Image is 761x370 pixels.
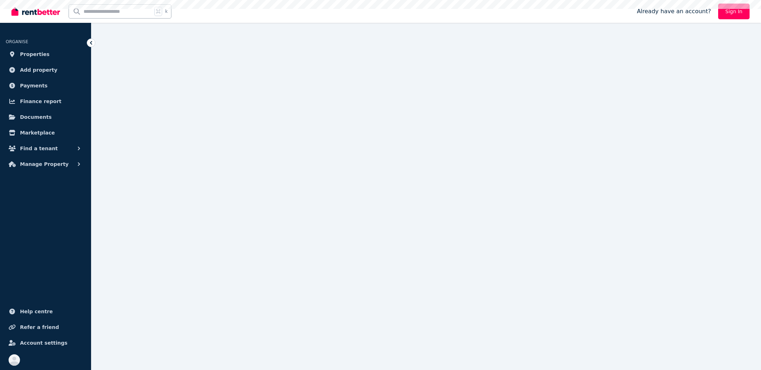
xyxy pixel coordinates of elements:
a: Finance report [6,94,85,108]
a: Refer a friend [6,320,85,334]
a: Properties [6,47,85,61]
a: Help centre [6,304,85,319]
span: Add property [20,66,57,74]
a: Account settings [6,336,85,350]
span: Already have an account? [637,7,711,16]
span: Finance report [20,97,61,106]
span: Payments [20,81,47,90]
span: Manage Property [20,160,69,168]
a: Sign In [718,4,750,19]
span: Account settings [20,339,67,347]
img: RentBetter [11,6,60,17]
a: Payments [6,78,85,93]
span: Refer a friend [20,323,59,331]
span: Marketplace [20,128,55,137]
span: Help centre [20,307,53,316]
button: Manage Property [6,157,85,171]
span: Documents [20,113,52,121]
a: Documents [6,110,85,124]
span: Find a tenant [20,144,58,153]
span: ORGANISE [6,39,28,44]
button: Find a tenant [6,141,85,156]
span: k [165,9,167,14]
span: Properties [20,50,50,59]
a: Marketplace [6,126,85,140]
a: Add property [6,63,85,77]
